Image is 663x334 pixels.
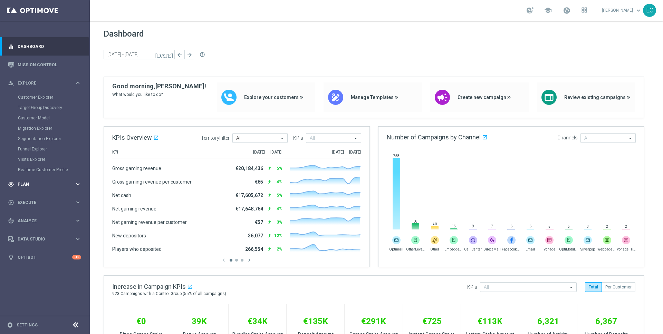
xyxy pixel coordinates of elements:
[18,123,89,134] div: Migration Explorer
[18,154,89,165] div: Visits Explorer
[8,199,75,206] div: Execute
[18,37,81,56] a: Dashboard
[17,323,38,327] a: Settings
[18,136,72,141] a: Segmentation Explorer
[8,218,81,224] button: track_changes Analyze keyboard_arrow_right
[7,322,13,328] i: settings
[72,255,81,259] div: +10
[8,56,81,74] div: Mission Control
[8,37,81,56] div: Dashboard
[18,92,89,102] div: Customer Explorer
[8,236,81,242] button: Data Studio keyboard_arrow_right
[8,200,81,205] button: play_circle_outline Execute keyboard_arrow_right
[8,199,14,206] i: play_circle_outline
[18,115,72,121] a: Customer Model
[8,236,75,242] div: Data Studio
[18,182,75,186] span: Plan
[18,165,89,175] div: Realtime Customer Profile
[8,80,75,86] div: Explore
[8,80,81,86] button: person_search Explore keyboard_arrow_right
[18,105,72,110] a: Target Group Discovery
[18,219,75,223] span: Analyze
[8,248,81,266] div: Optibot
[8,255,81,260] button: lightbulb Optibot +10
[18,95,72,100] a: Customer Explorer
[8,181,14,187] i: gps_fixed
[75,181,81,187] i: keyboard_arrow_right
[8,181,75,187] div: Plan
[75,199,81,206] i: keyboard_arrow_right
[75,236,81,242] i: keyboard_arrow_right
[18,81,75,85] span: Explore
[8,62,81,68] button: Mission Control
[8,254,14,261] i: lightbulb
[8,218,75,224] div: Analyze
[8,80,14,86] i: person_search
[18,144,89,154] div: Funnel Explorer
[18,56,81,74] a: Mission Control
[544,7,552,14] span: school
[18,248,72,266] a: Optibot
[8,181,81,187] button: gps_fixed Plan keyboard_arrow_right
[75,217,81,224] i: keyboard_arrow_right
[601,5,643,16] a: [PERSON_NAME]keyboard_arrow_down
[75,80,81,86] i: keyboard_arrow_right
[18,126,72,131] a: Migration Explorer
[18,113,89,123] div: Customer Model
[18,237,75,241] span: Data Studio
[8,218,14,224] i: track_changes
[18,157,72,162] a: Visits Explorer
[18,102,89,113] div: Target Group Discovery
[643,4,656,17] div: EC
[18,200,75,205] span: Execute
[8,44,81,49] button: equalizer Dashboard
[18,146,72,152] a: Funnel Explorer
[635,7,642,14] span: keyboard_arrow_down
[18,134,89,144] div: Segmentation Explorer
[18,167,72,173] a: Realtime Customer Profile
[8,43,14,50] i: equalizer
